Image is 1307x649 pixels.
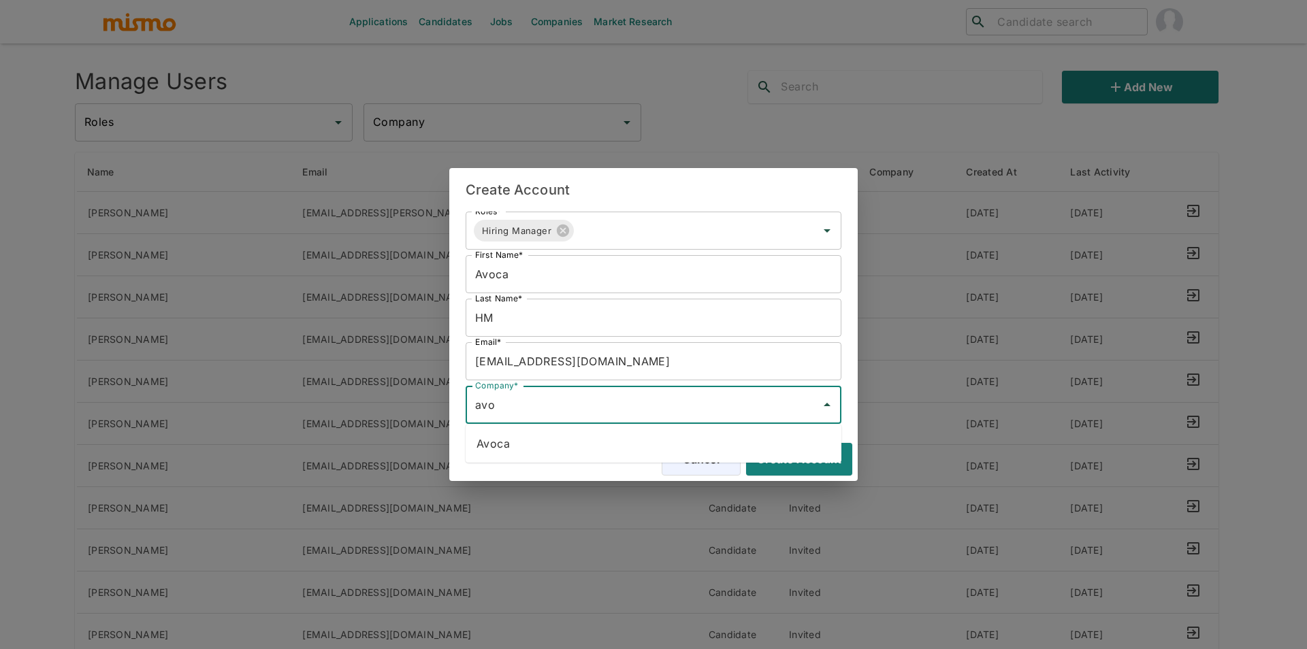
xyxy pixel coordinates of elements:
[818,395,837,414] button: Close
[474,220,574,242] div: Hiring Manager
[474,223,560,239] span: Hiring Manager
[475,380,518,391] label: Company*
[475,249,523,261] label: First Name*
[475,205,502,217] label: Roles*
[475,336,502,348] label: Email*
[466,430,841,457] li: Avoca
[475,293,522,304] label: Last Name*
[818,221,837,240] button: Open
[449,168,858,212] h2: Create Account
